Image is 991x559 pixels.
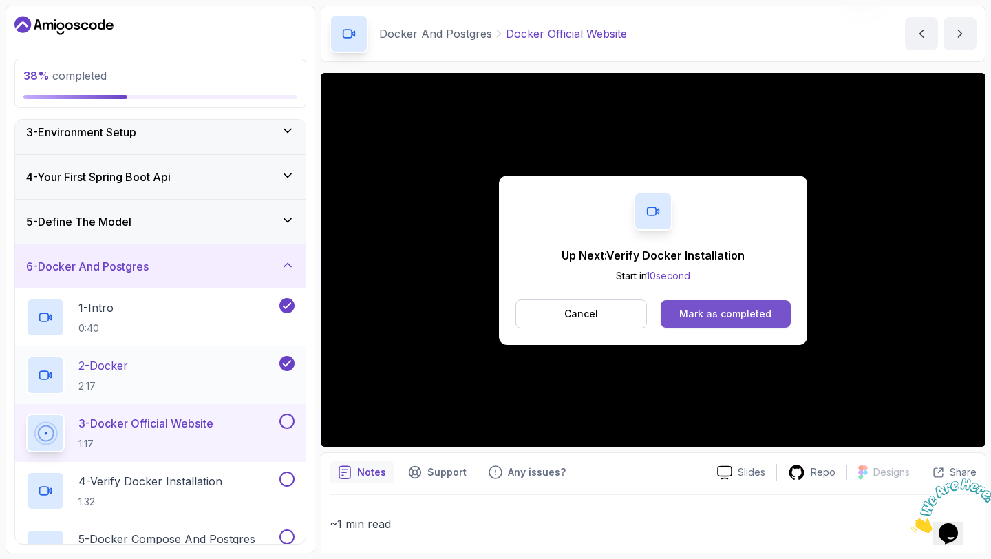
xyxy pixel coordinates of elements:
[26,169,171,185] h3: 4 - Your First Spring Boot Api
[646,270,690,282] span: 10 second
[921,465,977,479] button: Share
[508,465,566,479] p: Any issues?
[950,465,977,479] p: Share
[427,465,467,479] p: Support
[15,155,306,199] button: 4-Your First Spring Boot Api
[78,473,222,489] p: 4 - Verify Docker Installation
[321,73,985,447] iframe: 3 - DOcker Official Website
[944,17,977,50] button: next content
[562,247,745,264] p: Up Next: Verify Docker Installation
[23,69,50,83] span: 38 %
[480,461,574,483] button: Feedback button
[811,465,835,479] p: Repo
[78,357,128,374] p: 2 - Docker
[14,14,114,36] a: Dashboard
[905,17,938,50] button: previous content
[330,461,394,483] button: notes button
[506,25,627,42] p: Docker Official Website
[357,465,386,479] p: Notes
[78,379,128,393] p: 2:17
[26,298,295,337] button: 1-Intro0:40
[78,495,222,509] p: 1:32
[26,124,136,140] h3: 3 - Environment Setup
[330,514,977,534] p: ~1 min read
[562,269,745,283] p: Start in
[679,307,771,321] div: Mark as completed
[23,69,107,83] span: completed
[661,300,791,328] button: Mark as completed
[26,414,295,452] button: 3-Docker Official Website1:17
[78,531,255,547] p: 5 - Docker Compose And Postgres
[906,473,991,538] iframe: chat widget
[15,110,306,154] button: 3-Environment Setup
[15,200,306,244] button: 5-Define The Model
[26,213,131,230] h3: 5 - Define The Model
[26,356,295,394] button: 2-Docker2:17
[78,321,114,335] p: 0:40
[26,258,149,275] h3: 6 - Docker And Postgres
[564,307,598,321] p: Cancel
[15,244,306,288] button: 6-Docker And Postgres
[26,472,295,510] button: 4-Verify Docker Installation1:32
[78,415,213,432] p: 3 - Docker Official Website
[738,465,765,479] p: Slides
[706,465,776,480] a: Slides
[78,437,213,451] p: 1:17
[515,299,647,328] button: Cancel
[78,299,114,316] p: 1 - Intro
[6,6,91,60] img: Chat attention grabber
[873,465,910,479] p: Designs
[379,25,492,42] p: Docker And Postgres
[777,464,846,481] a: Repo
[400,461,475,483] button: Support button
